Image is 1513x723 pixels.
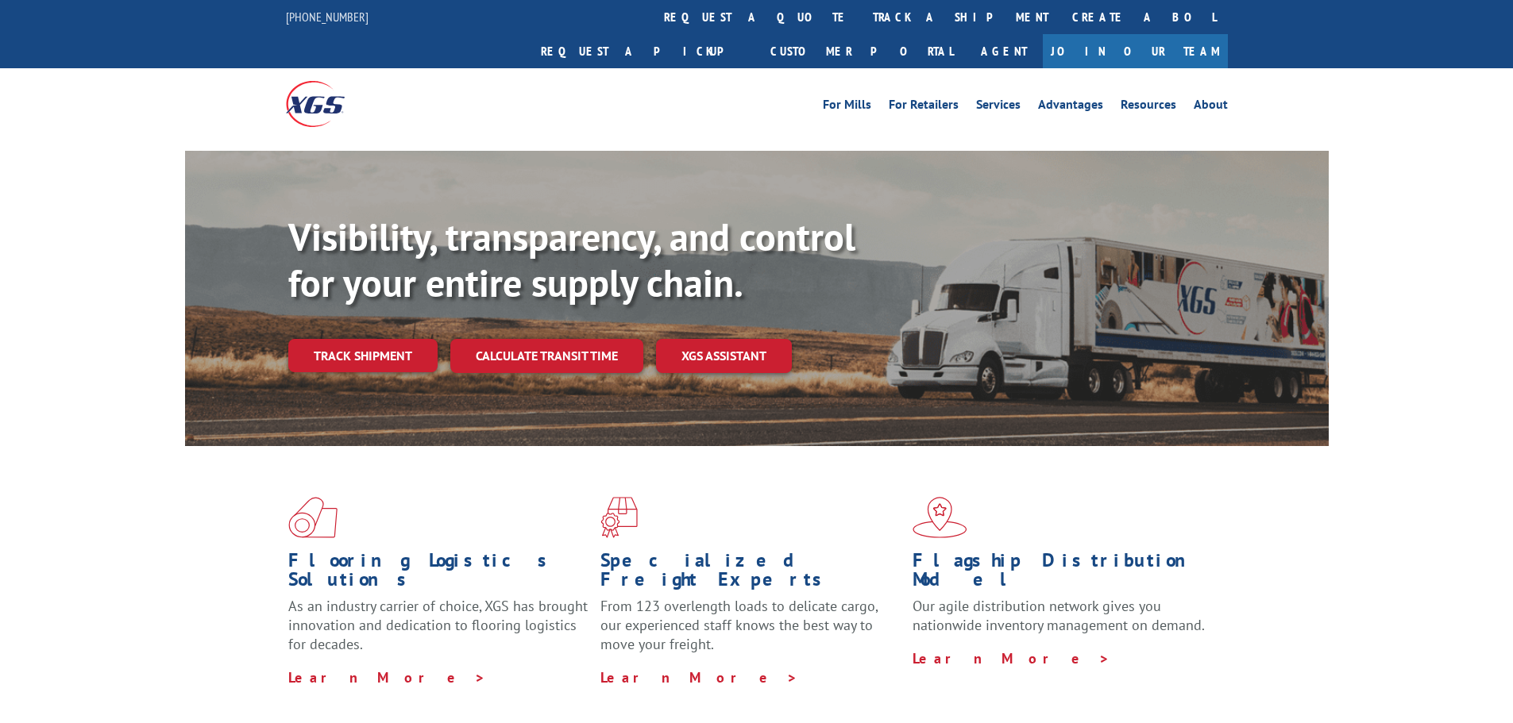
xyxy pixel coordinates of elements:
a: Request a pickup [529,34,758,68]
h1: Specialized Freight Experts [600,551,901,597]
a: For Mills [823,98,871,116]
a: About [1194,98,1228,116]
a: Join Our Team [1043,34,1228,68]
a: Learn More > [913,649,1110,667]
a: [PHONE_NUMBER] [286,9,369,25]
h1: Flooring Logistics Solutions [288,551,589,597]
p: From 123 overlength loads to delicate cargo, our experienced staff knows the best way to move you... [600,597,901,667]
a: Agent [965,34,1043,68]
a: Calculate transit time [450,339,643,373]
b: Visibility, transparency, and control for your entire supply chain. [288,212,855,307]
img: xgs-icon-total-supply-chain-intelligence-red [288,497,338,538]
a: Learn More > [600,668,798,686]
a: Track shipment [288,339,438,372]
a: Advantages [1038,98,1103,116]
img: xgs-icon-focused-on-flooring-red [600,497,638,538]
span: As an industry carrier of choice, XGS has brought innovation and dedication to flooring logistics... [288,597,588,653]
a: Resources [1121,98,1176,116]
a: Customer Portal [758,34,965,68]
a: Services [976,98,1021,116]
a: For Retailers [889,98,959,116]
a: XGS ASSISTANT [656,339,792,373]
img: xgs-icon-flagship-distribution-model-red [913,497,967,538]
span: Our agile distribution network gives you nationwide inventory management on demand. [913,597,1205,634]
a: Learn More > [288,668,486,686]
h1: Flagship Distribution Model [913,551,1213,597]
